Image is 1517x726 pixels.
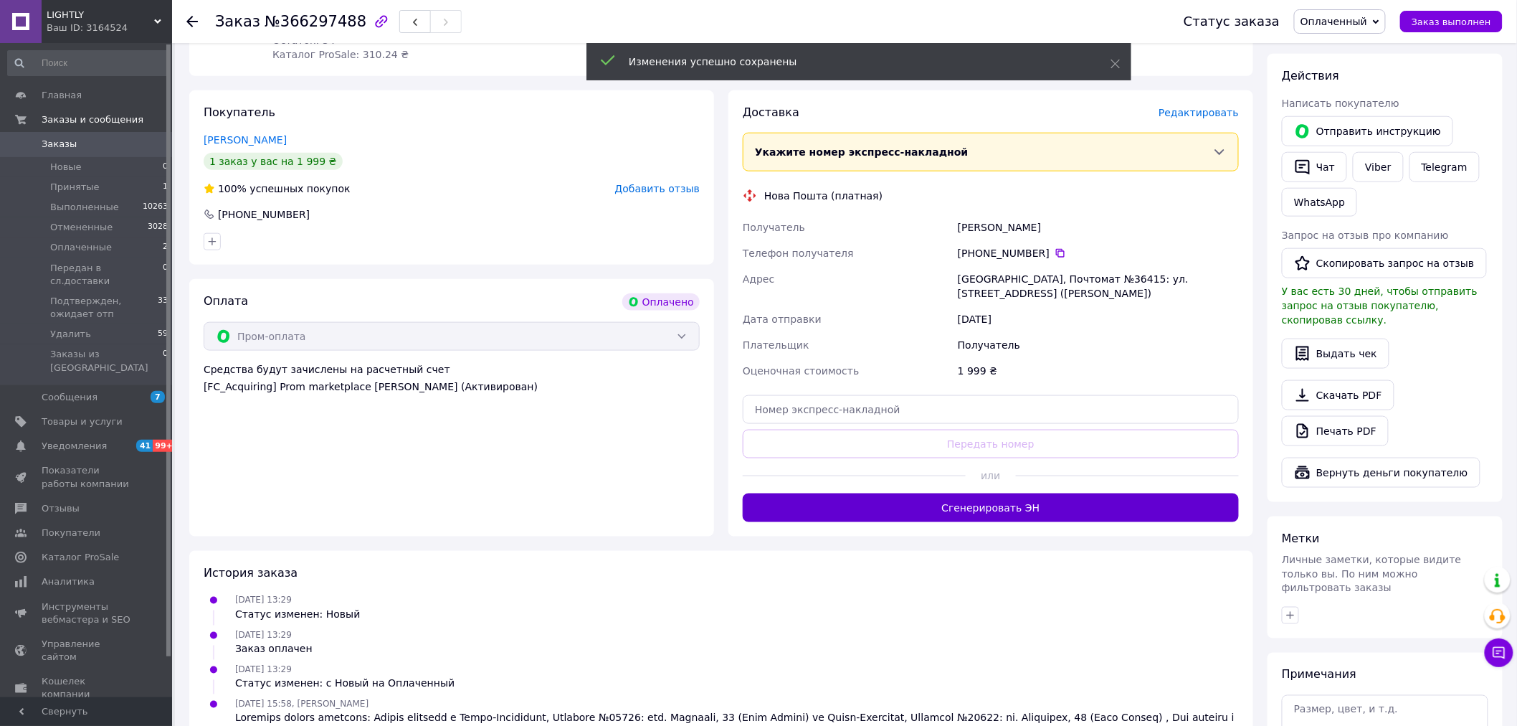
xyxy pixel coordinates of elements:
[1282,152,1347,182] button: Чат
[50,328,91,341] span: Удалить
[204,153,343,170] div: 1 заказ у вас на 1 999 ₴
[1282,554,1462,594] span: Личные заметки, которые видите только вы. По ним можно фильтровать заказы
[153,440,176,452] span: 99+
[163,348,168,374] span: 0
[163,241,168,254] span: 2
[1282,380,1394,410] a: Скачать PDF
[151,391,165,403] span: 7
[204,181,351,196] div: успешных покупок
[1282,248,1487,278] button: Скопировать запрос на отзыв
[50,241,112,254] span: Оплаченные
[42,675,133,701] span: Кошелек компании
[755,146,969,158] span: Укажите номер экспресс-накладной
[42,138,77,151] span: Заказы
[235,676,455,691] div: Статус изменен: с Новый на Оплаченный
[158,295,168,321] span: 33
[955,306,1242,332] div: [DATE]
[272,34,336,46] span: Остаток: 54
[743,494,1239,522] button: Сгенерировать ЭН
[955,266,1242,306] div: [GEOGRAPHIC_DATA], Почтомат №36415: ул. [STREET_ADDRESS] ([PERSON_NAME])
[743,365,860,377] span: Оценочная стоимость
[272,49,409,60] span: Каталог ProSale: 310.24 ₴
[958,246,1239,260] div: [PHONE_NUMBER]
[1282,416,1389,446] a: Печать PDF
[204,105,275,119] span: Покупатель
[761,189,886,203] div: Нова Пошта (платная)
[743,247,854,259] span: Телефон получателя
[50,262,163,288] span: Передан в сл.доставки
[955,214,1242,240] div: [PERSON_NAME]
[42,502,80,515] span: Отзывы
[1159,107,1239,118] span: Редактировать
[42,551,119,564] span: Каталог ProSale
[622,293,700,311] div: Оплачено
[42,391,98,404] span: Сообщения
[1282,532,1320,545] span: Метки
[218,183,247,194] span: 100%
[1282,69,1339,82] span: Действия
[1282,188,1357,217] a: WhatsApp
[215,13,260,30] span: Заказ
[163,181,168,194] span: 1
[955,358,1242,384] div: 1 999 ₴
[615,183,700,194] span: Добавить отзыв
[42,89,82,102] span: Главная
[743,339,809,351] span: Плательщик
[42,575,95,588] span: Аналитика
[1409,152,1480,182] a: Telegram
[204,294,248,308] span: Оплата
[1282,668,1356,682] span: Примечания
[743,313,822,325] span: Дата отправки
[163,262,168,288] span: 0
[743,105,799,119] span: Доставка
[217,207,311,222] div: [PHONE_NUMBER]
[42,415,123,428] span: Товары и услуги
[42,464,133,490] span: Показатели работы компании
[42,113,143,126] span: Заказы и сообщения
[743,395,1239,424] input: Номер экспресс-накладной
[743,273,774,285] span: Адрес
[42,527,100,539] span: Покупатели
[7,50,169,76] input: Поиск
[966,468,1015,483] span: или
[50,181,100,194] span: Принятые
[42,638,133,664] span: Управление сайтом
[1412,16,1491,27] span: Заказ выполнен
[743,222,805,233] span: Получатель
[1400,11,1503,32] button: Заказ выполнен
[148,221,168,234] span: 3028
[1485,638,1513,667] button: Чат с покупателем
[265,13,366,30] span: №366297488
[204,566,298,580] span: История заказа
[235,631,292,641] span: [DATE] 13:29
[204,379,700,394] div: [FC_Acquiring] Prom marketplace [PERSON_NAME] (Активирован)
[50,201,119,214] span: Выполненные
[47,22,172,34] div: Ваш ID: 3164524
[629,55,1075,69] div: Изменения успешно сохранены
[143,201,168,214] span: 10263
[50,221,113,234] span: Отмененные
[186,14,198,29] div: Вернуться назад
[235,665,292,675] span: [DATE] 13:29
[204,362,700,394] div: Средства будут зачислены на расчетный счет
[235,699,368,709] span: [DATE] 15:58, [PERSON_NAME]
[1282,98,1399,109] span: Написать покупателю
[204,134,287,146] a: [PERSON_NAME]
[47,9,154,22] span: LIGHTLY
[50,295,158,321] span: Подтвержден, ожидает отп
[42,600,133,626] span: Инструменты вебмастера и SEO
[1282,116,1453,146] button: Отправить инструкцию
[235,642,313,656] div: Заказ оплачен
[1282,339,1389,369] button: Выдать чек
[1282,286,1478,326] span: У вас есть 30 дней, чтобы отправить запрос на отзыв покупателю, скопировав ссылку.
[235,595,292,605] span: [DATE] 13:29
[955,332,1242,358] div: Получатель
[136,440,153,452] span: 41
[1300,16,1367,27] span: Оплаченный
[163,161,168,174] span: 0
[50,161,82,174] span: Новые
[1184,14,1280,29] div: Статус заказа
[42,440,107,453] span: Уведомления
[1282,230,1449,241] span: Запрос на отзыв про компанию
[158,328,168,341] span: 59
